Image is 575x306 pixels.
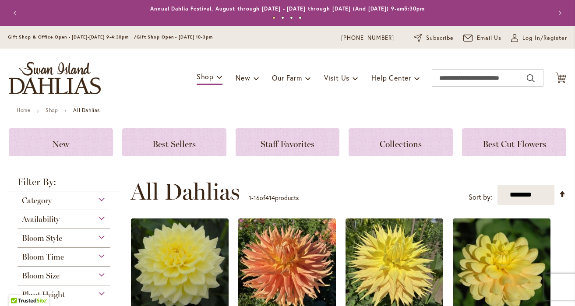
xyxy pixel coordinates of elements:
[73,107,100,113] strong: All Dahlias
[249,193,251,202] span: 1
[254,193,260,202] span: 16
[236,128,340,156] a: Staff Favorites
[511,34,567,42] a: Log In/Register
[349,128,453,156] a: Collections
[249,191,299,205] p: - of products
[22,196,52,205] span: Category
[7,275,31,299] iframe: Launch Accessibility Center
[462,128,566,156] a: Best Cut Flowers
[477,34,502,42] span: Email Us
[550,4,568,22] button: Next
[122,128,226,156] a: Best Sellers
[483,139,546,149] span: Best Cut Flowers
[9,62,101,94] a: store logo
[9,128,113,156] a: New
[22,252,64,262] span: Bloom Time
[324,73,349,82] span: Visit Us
[341,34,394,42] a: [PHONE_NUMBER]
[299,16,302,19] button: 4 of 4
[265,193,275,202] span: 414
[272,73,302,82] span: Our Farm
[272,16,275,19] button: 1 of 4
[414,34,454,42] a: Subscribe
[7,4,25,22] button: Previous
[463,34,502,42] a: Email Us
[236,73,250,82] span: New
[22,290,65,299] span: Plant Height
[469,189,492,205] label: Sort by:
[522,34,567,42] span: Log In/Register
[22,233,62,243] span: Bloom Style
[261,139,314,149] span: Staff Favorites
[22,271,60,281] span: Bloom Size
[426,34,454,42] span: Subscribe
[52,139,69,149] span: New
[137,34,213,40] span: Gift Shop Open - [DATE] 10-3pm
[46,107,58,113] a: Shop
[152,139,196,149] span: Best Sellers
[131,179,240,205] span: All Dahlias
[290,16,293,19] button: 3 of 4
[281,16,284,19] button: 2 of 4
[8,34,137,40] span: Gift Shop & Office Open - [DATE]-[DATE] 9-4:30pm /
[371,73,411,82] span: Help Center
[17,107,30,113] a: Home
[380,139,422,149] span: Collections
[197,72,214,81] span: Shop
[9,177,119,191] strong: Filter By:
[150,5,425,12] a: Annual Dahlia Festival, August through [DATE] - [DATE] through [DATE] (And [DATE]) 9-am5:30pm
[22,215,60,224] span: Availability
